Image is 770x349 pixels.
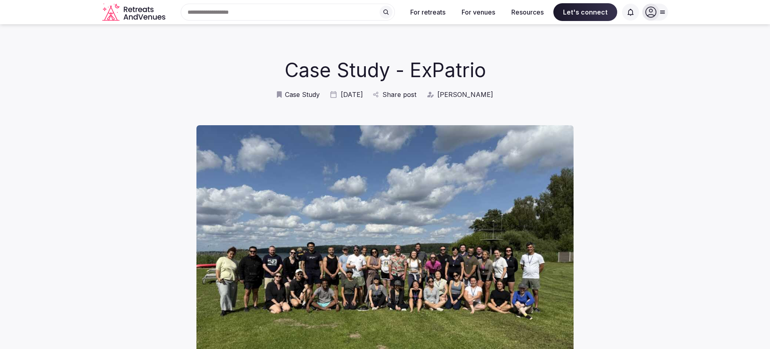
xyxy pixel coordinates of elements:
[285,90,320,99] span: Case Study
[553,3,617,21] span: Let's connect
[426,90,493,99] a: [PERSON_NAME]
[505,3,550,21] button: Resources
[277,90,320,99] a: Case Study
[102,3,167,21] a: Visit the homepage
[437,90,493,99] span: [PERSON_NAME]
[404,3,452,21] button: For retreats
[455,3,502,21] button: For venues
[102,3,167,21] svg: Retreats and Venues company logo
[220,57,550,84] h1: Case Study - ExPatrio
[382,90,416,99] span: Share post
